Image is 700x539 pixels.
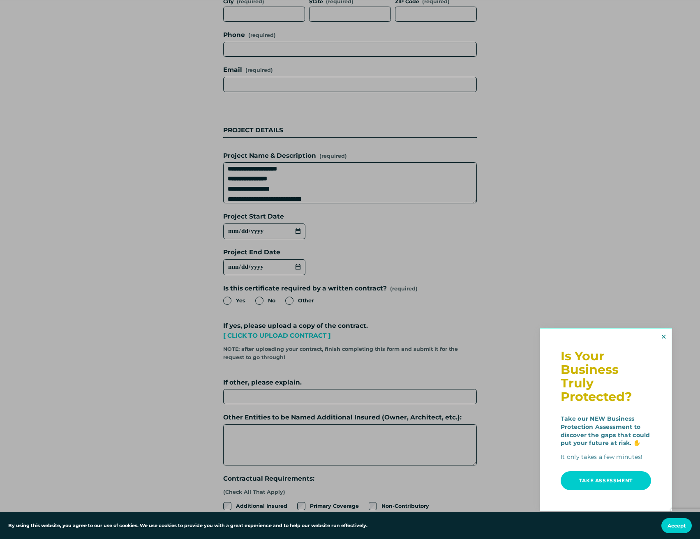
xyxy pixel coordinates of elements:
h1: Is Your Business Truly Protected? [561,349,651,403]
a: Close [657,330,670,343]
span: Accept [668,523,686,529]
strong: Take our NEW Business Protection Assessment to discover the gaps that could put your future at ri... [561,415,652,447]
button: Accept [661,518,692,533]
a: Take Assessment [561,471,651,490]
p: By using this website, you agree to our use of cookies. We use cookies to provide you with a grea... [8,522,367,530]
p: It only takes a few minutes! [561,453,651,461]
